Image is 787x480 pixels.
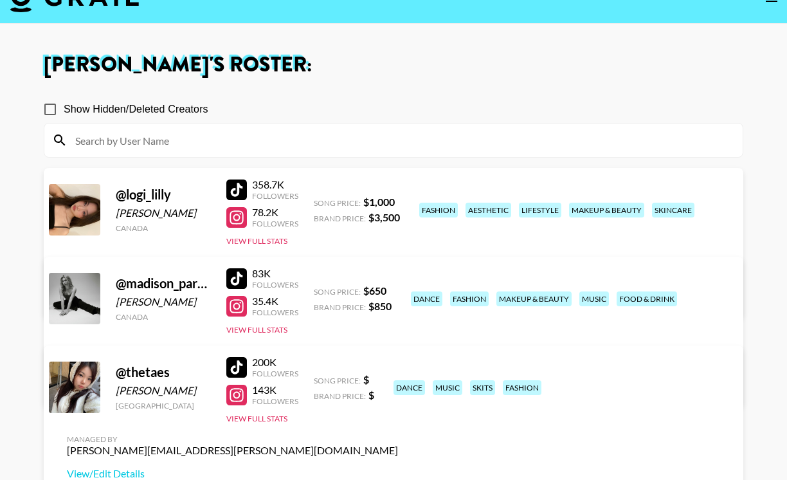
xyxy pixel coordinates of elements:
div: [GEOGRAPHIC_DATA] [116,401,211,411]
div: food & drink [617,291,677,306]
div: @ logi_lilly [116,187,211,203]
div: skits [470,380,495,395]
div: music [433,380,462,395]
strong: $ [363,373,369,385]
span: Song Price: [314,198,361,208]
strong: $ 1,000 [363,196,395,208]
div: 358.7K [252,178,298,191]
strong: $ 650 [363,284,386,297]
span: Song Price: [314,376,361,385]
div: fashion [450,291,489,306]
div: [PERSON_NAME] [116,295,211,308]
span: Brand Price: [314,214,366,223]
input: Search by User Name [68,130,735,151]
strong: $ [368,389,374,401]
div: fashion [503,380,541,395]
span: Brand Price: [314,391,366,401]
span: Brand Price: [314,302,366,312]
div: [PERSON_NAME] [116,207,211,219]
div: Canada [116,223,211,233]
div: [PERSON_NAME] [116,384,211,397]
div: [PERSON_NAME][EMAIL_ADDRESS][PERSON_NAME][DOMAIN_NAME] [67,444,398,457]
div: Followers [252,280,298,290]
div: dance [394,380,425,395]
div: 78.2K [252,206,298,219]
div: makeup & beauty [569,203,644,217]
div: Followers [252,308,298,317]
strong: $ 3,500 [368,211,400,223]
div: Followers [252,191,298,201]
div: 35.4K [252,295,298,308]
div: makeup & beauty [496,291,572,306]
div: @ madison_parkinson1 [116,275,211,291]
div: 83K [252,267,298,280]
a: View/Edit Details [67,467,398,480]
span: Show Hidden/Deleted Creators [64,102,208,117]
button: View Full Stats [226,236,287,246]
div: lifestyle [519,203,561,217]
div: skincare [652,203,694,217]
div: 143K [252,383,298,396]
div: Managed By [67,434,398,444]
div: Followers [252,219,298,228]
div: fashion [419,203,458,217]
button: View Full Stats [226,325,287,335]
div: Followers [252,369,298,378]
strong: $ 850 [368,300,392,312]
div: aesthetic [466,203,511,217]
h1: [PERSON_NAME] 's Roster: [44,55,743,75]
button: View Full Stats [226,414,287,423]
div: dance [411,291,442,306]
div: music [579,291,609,306]
div: @ thetaes [116,364,211,380]
span: Song Price: [314,287,361,297]
div: Canada [116,312,211,322]
div: Followers [252,396,298,406]
div: 200K [252,356,298,369]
